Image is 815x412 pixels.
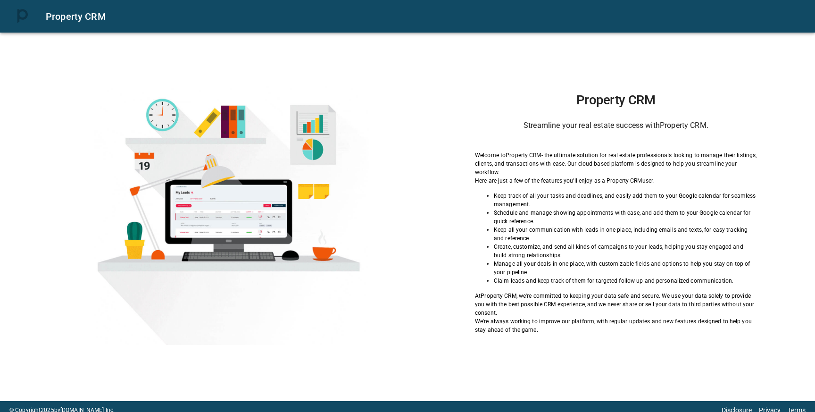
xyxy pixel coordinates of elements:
[494,209,757,226] p: Schedule and manage showing appointments with ease, and add them to your Google calendar for quic...
[494,260,757,277] p: Manage all your deals in one place, with customizable fields and options to help you stay on top ...
[494,192,757,209] p: Keep track of all your tasks and deadlines, and easily add them to your Google calendar for seaml...
[494,277,757,285] p: Claim leads and keep track of them for targeted follow-up and personalized communication.
[46,9,804,24] div: Property CRM
[475,92,757,108] h1: Property CRM
[475,177,757,185] p: Here are just a few of the features you'll enjoy as a Property CRM user:
[475,292,757,317] p: At Property CRM , we're committed to keeping your data safe and secure. We use your data solely t...
[475,317,757,334] p: We're always working to improve our platform, with regular updates and new features designed to h...
[494,226,757,243] p: Keep all your communication with leads in one place, including emails and texts, for easy trackin...
[475,151,757,177] p: Welcome to Property CRM - the ultimate solution for real estate professionals looking to manage t...
[494,243,757,260] p: Create, customize, and send all kinds of campaigns to your leads, helping you stay engaged and bu...
[475,119,757,132] h6: Streamline your real estate success with Property CRM .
